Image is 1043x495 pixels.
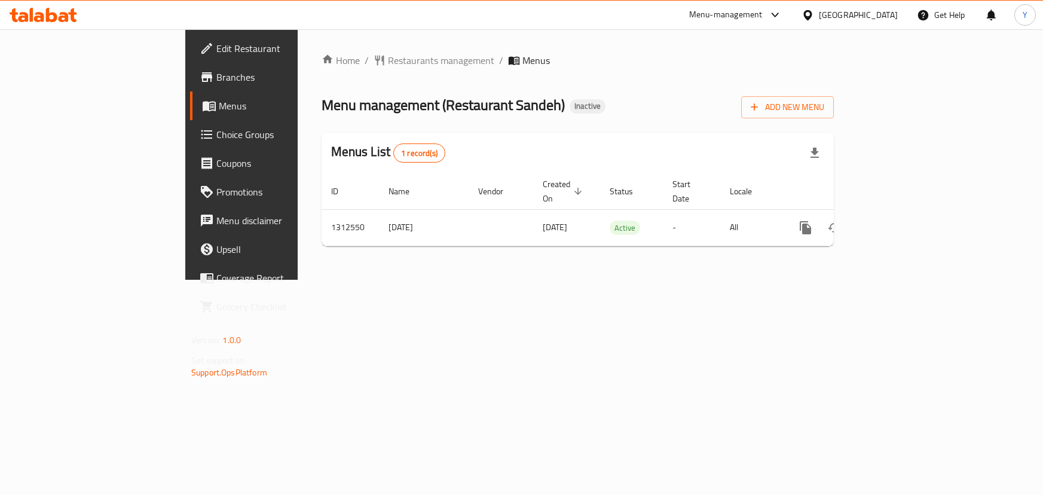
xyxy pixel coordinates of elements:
span: Restaurants management [388,53,494,68]
th: Actions [782,173,916,210]
span: Created On [543,177,586,206]
span: 1.0.0 [222,332,241,348]
div: [GEOGRAPHIC_DATA] [819,8,898,22]
a: Edit Restaurant [190,34,359,63]
li: / [365,53,369,68]
a: Grocery Checklist [190,292,359,321]
span: Inactive [570,101,605,111]
span: Branches [216,70,350,84]
div: Inactive [570,99,605,114]
table: enhanced table [322,173,916,246]
span: Locale [730,184,767,198]
div: Total records count [393,143,445,163]
span: Promotions [216,185,350,199]
span: [DATE] [543,219,567,235]
span: Menu disclaimer [216,213,350,228]
span: Menus [219,99,350,113]
span: Add New Menu [751,100,824,115]
button: Change Status [820,213,849,242]
a: Support.OpsPlatform [191,365,267,380]
span: Vendor [478,184,519,198]
a: Coupons [190,149,359,178]
a: Branches [190,63,359,91]
span: Coupons [216,156,350,170]
li: / [499,53,503,68]
span: Upsell [216,242,350,256]
div: Export file [800,139,829,167]
a: Upsell [190,235,359,264]
a: Restaurants management [374,53,494,68]
span: Edit Restaurant [216,41,350,56]
a: Menu disclaimer [190,206,359,235]
span: Grocery Checklist [216,300,350,314]
a: Choice Groups [190,120,359,149]
nav: breadcrumb [322,53,834,68]
span: Get support on: [191,353,246,368]
button: Add New Menu [741,96,834,118]
span: ID [331,184,354,198]
td: All [720,209,782,246]
span: Menus [522,53,550,68]
a: Promotions [190,178,359,206]
a: Coverage Report [190,264,359,292]
span: Choice Groups [216,127,350,142]
span: Name [389,184,425,198]
span: Active [610,221,640,235]
a: Menus [190,91,359,120]
span: Version: [191,332,221,348]
span: 1 record(s) [394,148,445,159]
span: Start Date [672,177,706,206]
h2: Menus List [331,143,445,163]
button: more [791,213,820,242]
span: Menu management ( Restaurant Sandeh ) [322,91,565,118]
span: Status [610,184,649,198]
span: Y [1023,8,1027,22]
span: Coverage Report [216,271,350,285]
td: - [663,209,720,246]
div: Menu-management [689,8,763,22]
td: [DATE] [379,209,469,246]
